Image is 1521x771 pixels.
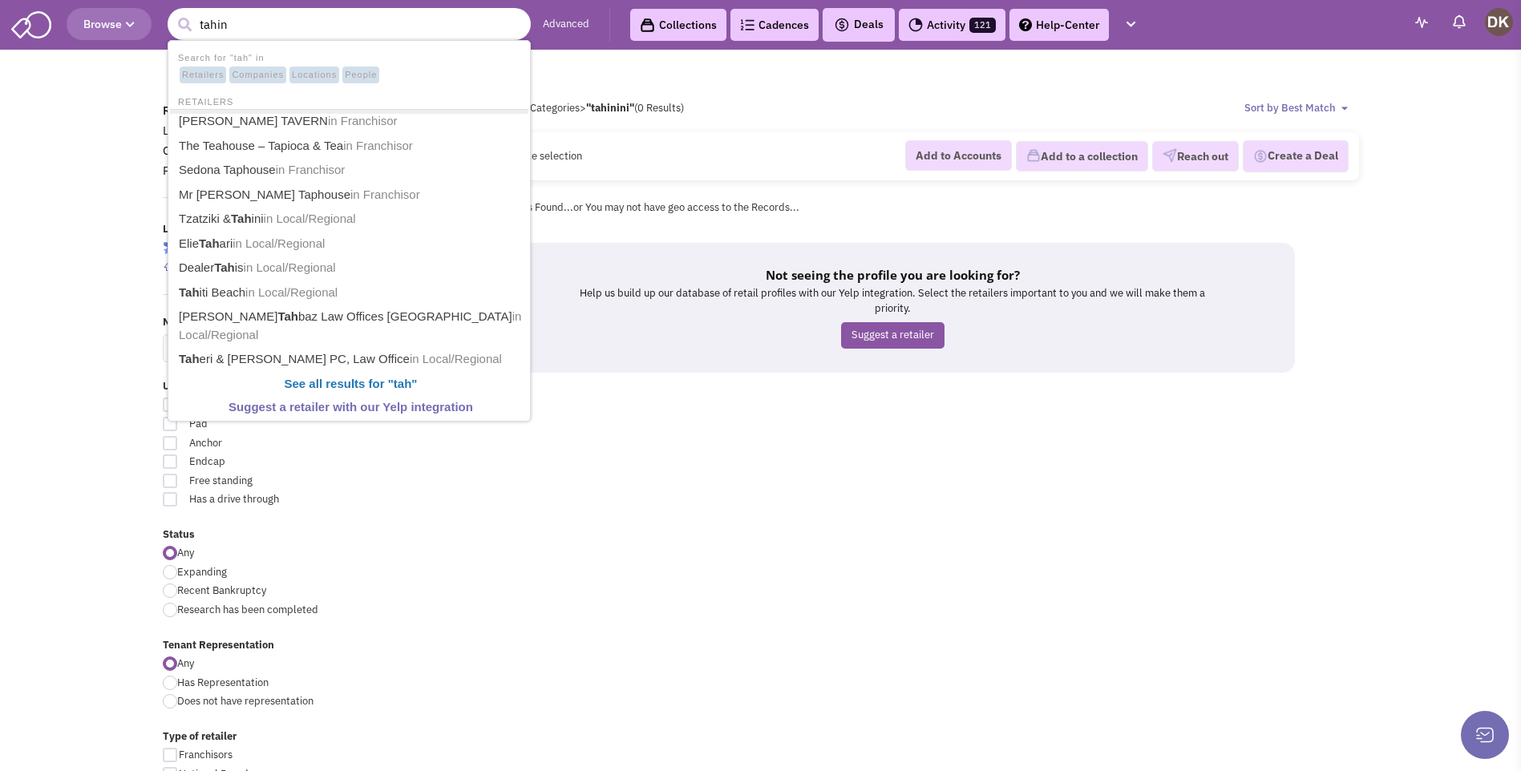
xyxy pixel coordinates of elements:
[580,101,586,115] span: >
[163,315,447,330] label: Number of Units
[174,281,528,305] a: Tahiti Beachin Local/Regional
[277,309,298,323] b: Tah
[163,222,447,237] label: Locally Famous
[343,139,413,152] span: in Franchisor
[177,583,266,597] span: Recent Bankruptcy
[177,676,269,689] span: Has Representation
[179,436,357,451] span: Anchor
[640,18,655,33] img: icon-collection-lavender-black.svg
[170,92,528,109] li: RETAILERS
[177,603,318,616] span: Research has been completed
[170,48,528,85] li: Search for "tah" in
[163,262,172,272] img: locallyfamous-upvote.png
[174,184,528,207] a: Mr [PERSON_NAME] Taphousein Franchisor
[1152,141,1239,172] button: Reach out
[177,565,227,579] span: Expanding
[350,188,420,201] span: in Franchisor
[179,309,521,341] span: in Local/Regional
[1485,8,1513,36] img: Donnie Keller
[543,17,589,32] a: Advanced
[67,8,152,40] button: Browse
[177,694,314,708] span: Does not have representation
[276,163,346,176] span: in Franchisor
[1009,9,1109,41] a: Help-Center
[83,17,135,31] span: Browse
[245,285,338,299] span: in Local/Regional
[730,9,819,41] a: Cadences
[229,67,286,84] span: Companies
[214,260,235,274] b: Tah
[908,18,923,32] img: Activity.png
[1163,148,1177,163] img: VectorPaper_Plane.png
[834,17,884,31] span: Deals
[740,19,754,30] img: Cadences_logo.png
[163,103,211,118] a: Retailers
[394,377,412,390] b: tah
[174,159,528,182] a: Sedona Taphousein Franchisor
[179,748,233,761] span: Franchisors
[1016,141,1148,172] button: Add to a collection
[1243,140,1349,172] button: Create a Deal
[179,474,357,489] span: Free standing
[177,656,194,670] span: Any
[179,492,357,507] span: Has a drive through
[163,242,172,254] img: locallyfamous-largeicon.png
[969,18,996,33] span: 121
[410,352,502,365] span: in Local/Regional
[174,348,528,371] a: Taheri & [PERSON_NAME] PC, Law Officein Local/Regional
[179,417,357,432] span: Pad
[586,101,634,115] b: "tahinini"
[163,527,447,543] label: Status
[571,267,1215,283] h5: Not seeing the profile you are looking for?
[829,14,888,35] button: Deals
[231,212,252,225] b: Tah
[174,305,528,346] a: [PERSON_NAME]Tahbaz Law Offices [GEOGRAPHIC_DATA]in Local/Regional
[177,546,194,559] span: Any
[163,379,447,394] label: Unit Type
[285,377,418,390] b: See all results for " "
[174,373,528,396] a: See all results for "tah"
[174,397,528,418] a: Suggest a retailer with our Yelp integration
[1253,147,1268,165] img: Deal-Dollar.png
[244,260,336,274] span: in Local/Regional
[233,236,325,250] span: in Local/Regional
[571,286,1215,316] p: Help us build up our database of retail profiles with our Yelp integration. Select the retailers ...
[174,232,528,256] a: ElieTahariin Local/Regional
[328,114,398,127] span: in Franchisor
[1019,18,1032,31] img: help.png
[1026,148,1041,163] img: icon-collection-lavender.png
[163,729,447,745] label: Type of retailer
[630,9,726,41] a: Collections
[174,256,528,280] a: DealerTahisin Local/Regional
[174,110,528,133] a: [PERSON_NAME] TAVERNin Franchisor
[289,67,339,84] span: Locations
[179,352,200,365] b: Tah
[515,101,684,115] span: All Categories (0 Results)
[174,208,528,231] a: Tzatziki &Tahiniin Local/Regional
[11,8,51,38] img: SmartAdmin
[179,285,200,299] b: Tah
[899,9,1005,41] a: Activity121
[179,454,357,470] span: Endcap
[479,200,799,214] span: No Records Found...or You may not have geo access to the Records...
[163,123,215,138] a: Locations
[163,638,447,653] label: Tenant Representation
[163,163,200,178] a: People
[174,135,528,158] a: The Teahouse – Tapioca & Teain Franchisor
[342,67,379,84] span: People
[199,236,220,250] b: Tah
[168,8,531,40] input: Search
[229,400,473,414] b: Suggest a retailer with our Yelp integration
[163,143,223,158] a: Companies
[841,322,945,349] a: Suggest a retailer
[264,212,356,225] span: in Local/Regional
[905,140,1012,171] button: Add to Accounts
[834,15,850,34] img: icon-deals.svg
[180,67,226,84] span: Retailers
